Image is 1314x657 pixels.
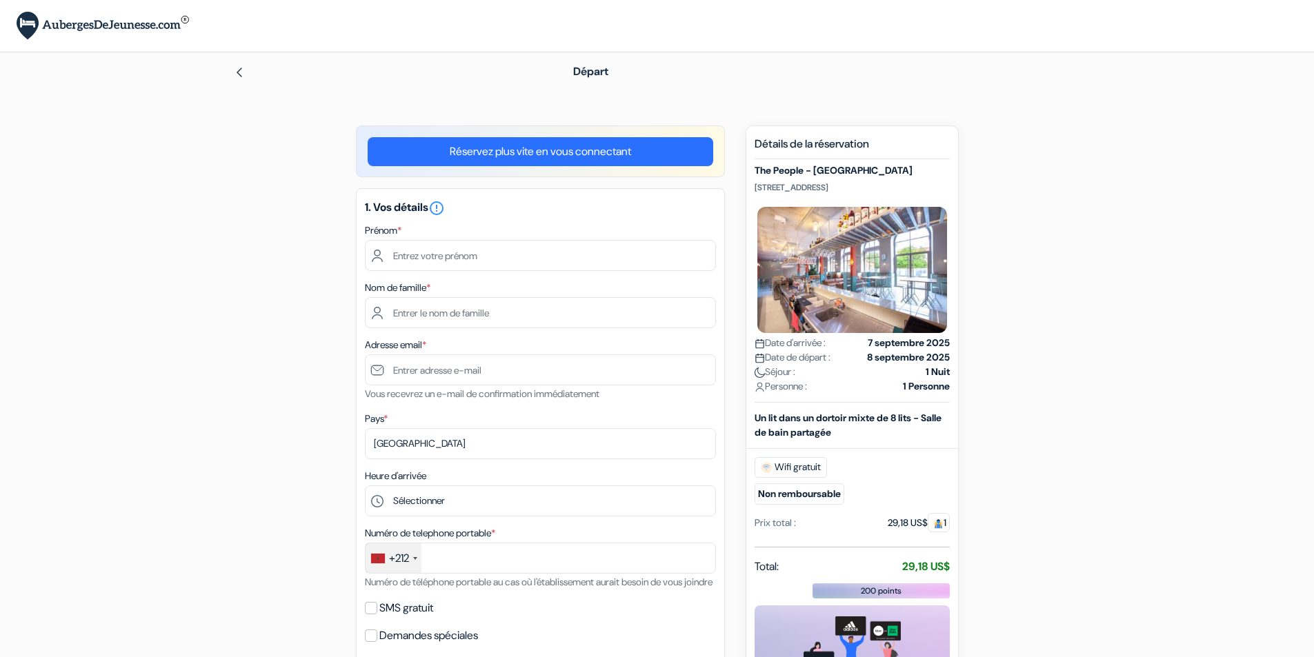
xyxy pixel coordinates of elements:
[365,526,495,540] label: Numéro de telephone portable
[234,67,245,78] img: left_arrow.svg
[365,387,599,400] small: Vous recevrez un e-mail de confirmation immédiatement
[755,336,826,350] span: Date d'arrivée :
[868,336,950,350] strong: 7 septembre 2025
[755,382,765,392] img: user_icon.svg
[365,412,388,426] label: Pays
[365,338,426,352] label: Adresse email
[17,12,189,40] img: AubergesDeJeunesse.com
[761,462,772,473] img: free_wifi.svg
[755,365,795,379] span: Séjour :
[755,165,950,176] h5: The People - [GEOGRAPHIC_DATA]
[867,350,950,365] strong: 8 septembre 2025
[366,543,421,573] div: Morocco (‫المغرب‬‎): +212
[861,585,902,597] span: 200 points
[428,200,445,216] i: error_outline
[365,354,716,385] input: Entrer adresse e-mail
[428,200,445,214] a: error_outline
[368,137,713,166] a: Réservez plus vite en vous connectant
[888,516,950,530] div: 29,18 US$
[903,379,950,394] strong: 1 Personne
[365,281,430,295] label: Nom de famille
[573,64,608,79] span: Départ
[389,550,409,567] div: +212
[365,576,713,588] small: Numéro de téléphone portable au cas où l'établissement aurait besoin de vous joindre
[365,469,426,483] label: Heure d'arrivée
[755,338,765,349] img: calendar.svg
[755,137,950,159] h5: Détails de la réservation
[755,457,827,478] span: Wifi gratuit
[755,182,950,193] p: [STREET_ADDRESS]
[755,412,942,438] b: Un lit dans un dortoir mixte de 8 lits - Salle de bain partagée
[755,379,807,394] span: Personne :
[379,598,433,618] label: SMS gratuit
[755,558,779,575] span: Total:
[755,350,830,365] span: Date de départ :
[755,483,844,505] small: Non remboursable
[933,518,944,529] img: guest.svg
[365,297,716,328] input: Entrer le nom de famille
[365,200,716,216] h5: 1. Vos détails
[926,365,950,379] strong: 1 Nuit
[755,367,765,378] img: moon.svg
[928,513,950,532] span: 1
[755,353,765,363] img: calendar.svg
[755,516,796,530] div: Prix total :
[902,559,950,574] strong: 29,18 US$
[365,223,401,238] label: Prénom
[365,240,716,271] input: Entrez votre prénom
[379,626,478,645] label: Demandes spéciales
